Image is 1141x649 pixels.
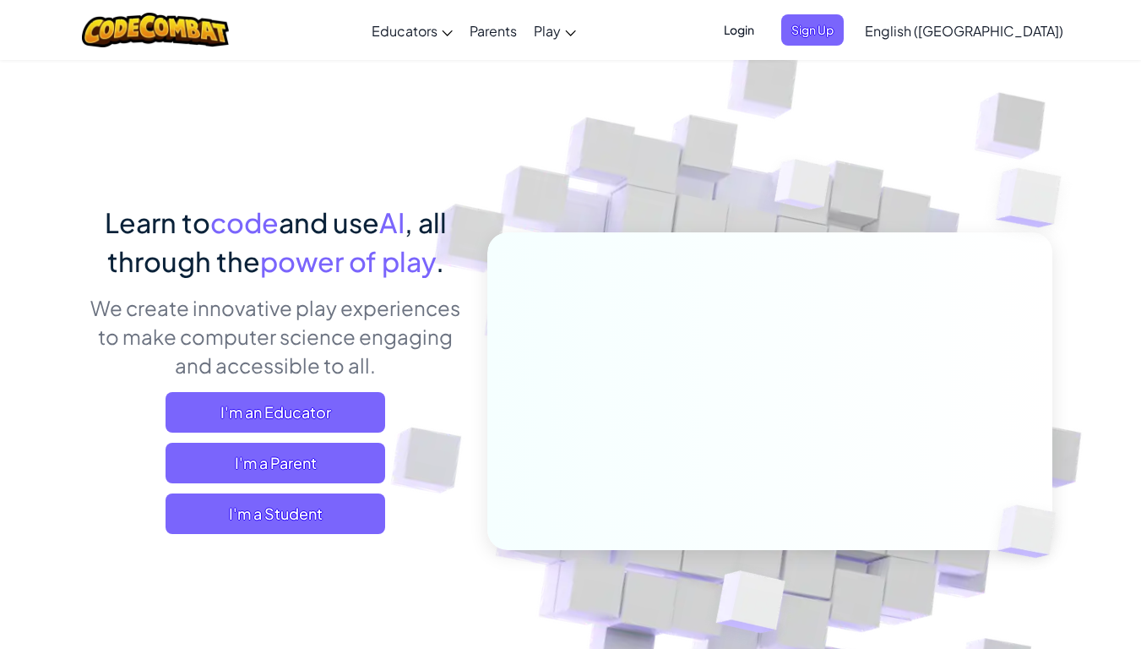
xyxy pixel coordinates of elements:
span: Learn to [105,205,210,239]
button: I'm a Student [166,494,385,534]
span: AI [379,205,405,239]
span: English ([GEOGRAPHIC_DATA]) [865,22,1063,40]
button: Sign Up [781,14,844,46]
button: Login [714,14,764,46]
span: and use [279,205,379,239]
p: We create innovative play experiences to make computer science engaging and accessible to all. [90,293,462,379]
a: I'm a Parent [166,443,385,483]
a: English ([GEOGRAPHIC_DATA]) [856,8,1072,53]
img: Overlap cubes [962,127,1108,270]
span: Educators [372,22,437,40]
img: Overlap cubes [969,470,1095,593]
a: Play [525,8,584,53]
a: I'm an Educator [166,392,385,433]
span: code [210,205,279,239]
span: power of play [260,244,436,278]
img: Overlap cubes [742,126,864,252]
img: CodeCombat logo [82,13,230,47]
a: Parents [461,8,525,53]
span: . [436,244,444,278]
span: Play [534,22,561,40]
a: Educators [363,8,461,53]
